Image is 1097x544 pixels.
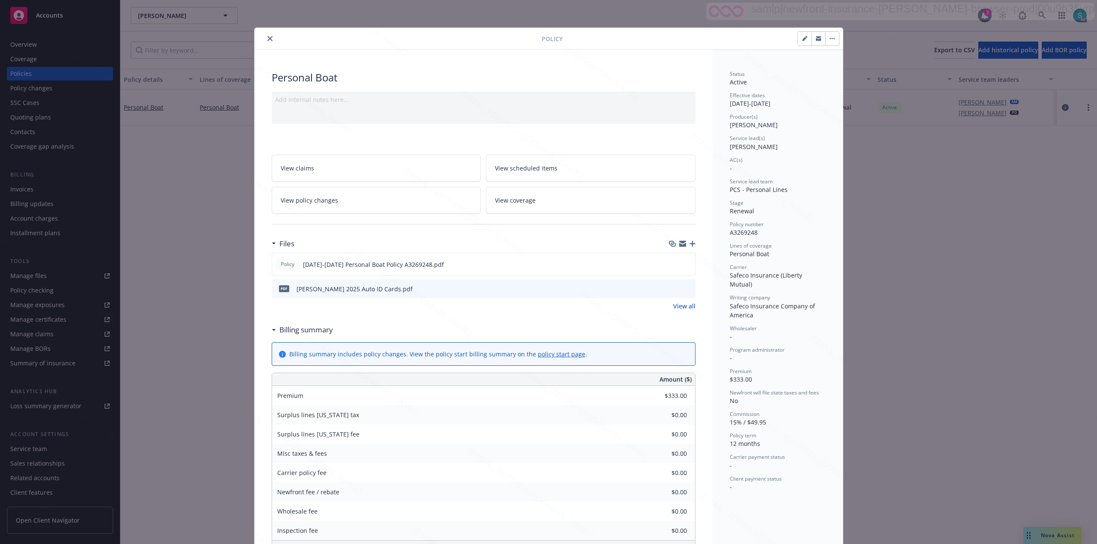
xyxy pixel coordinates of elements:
[279,285,289,292] span: pdf
[279,324,333,335] h3: Billing summary
[730,121,778,129] span: [PERSON_NAME]
[272,70,695,85] div: Personal Boat
[673,302,695,311] a: View all
[730,178,773,185] span: Service lead team
[636,505,692,518] input: 0.00
[730,389,819,396] span: Newfront will file state taxes and fees
[636,466,692,479] input: 0.00
[265,33,275,44] button: close
[277,526,318,535] span: Inspection fee
[275,95,692,104] div: Add internal notes here...
[272,238,294,249] div: Files
[636,447,692,460] input: 0.00
[279,260,296,268] span: Policy
[730,164,732,172] span: -
[730,92,765,99] span: Effective dates
[636,486,692,499] input: 0.00
[277,392,303,400] span: Premium
[277,449,327,457] span: Misc taxes & fees
[636,524,692,537] input: 0.00
[659,375,692,384] span: Amount ($)
[542,34,563,43] span: Policy
[272,155,481,182] a: View claims
[303,260,444,269] span: [DATE]-[DATE] Personal Boat Policy A3269248.pdf
[730,70,745,78] span: Status
[730,332,732,341] span: -
[272,187,481,214] a: View policy changes
[730,439,760,448] span: 12 months
[730,453,785,460] span: Carrier payment status
[730,113,758,120] span: Producer(s)
[538,350,585,358] a: policy start page
[730,242,772,249] span: Lines of coverage
[684,284,692,293] button: preview file
[277,488,339,496] span: Newfront fee / rebate
[671,284,677,293] button: download file
[730,228,758,236] span: A3269248
[730,375,752,383] span: $333.00
[636,428,692,441] input: 0.00
[730,143,778,151] span: [PERSON_NAME]
[495,164,557,173] span: View scheduled items
[495,196,536,205] span: View coverage
[684,260,692,269] button: preview file
[730,418,766,426] span: 15% / $49.95
[730,325,757,332] span: Wholesaler
[730,397,738,405] span: No
[670,260,677,269] button: download file
[730,185,788,194] span: PCS - Personal Lines
[730,199,743,206] span: Stage
[730,475,782,482] span: Client payment status
[730,249,826,258] div: Personal Boat
[730,271,804,288] span: Safeco Insurance (Liberty Mutual)
[730,368,752,375] span: Premium
[730,346,785,353] span: Program administrator
[277,430,360,438] span: Surplus lines [US_STATE] fee
[486,155,695,182] a: View scheduled items
[730,461,732,469] span: -
[730,410,759,418] span: Commission
[730,78,747,86] span: Active
[277,411,359,419] span: Surplus lines [US_STATE] tax
[636,389,692,402] input: 0.00
[730,135,765,142] span: Service lead(s)
[730,92,826,108] div: [DATE] - [DATE]
[636,409,692,421] input: 0.00
[279,238,294,249] h3: Files
[281,196,338,205] span: View policy changes
[730,156,743,164] span: AC(s)
[730,354,732,362] span: -
[297,284,413,293] div: [PERSON_NAME] 2025 Auto ID Cards.pdf
[486,187,695,214] a: View coverage
[730,302,817,319] span: Safeco Insurance Company of America
[730,432,756,439] span: Policy term
[281,164,314,173] span: View claims
[730,294,770,301] span: Writing company
[277,507,318,515] span: Wholesale fee
[730,263,747,271] span: Carrier
[289,350,587,359] div: Billing summary includes policy changes. View the policy start billing summary on the .
[730,221,764,228] span: Policy number
[730,483,732,491] span: -
[272,324,333,335] div: Billing summary
[277,469,327,477] span: Carrier policy fee
[730,207,754,215] span: Renewal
